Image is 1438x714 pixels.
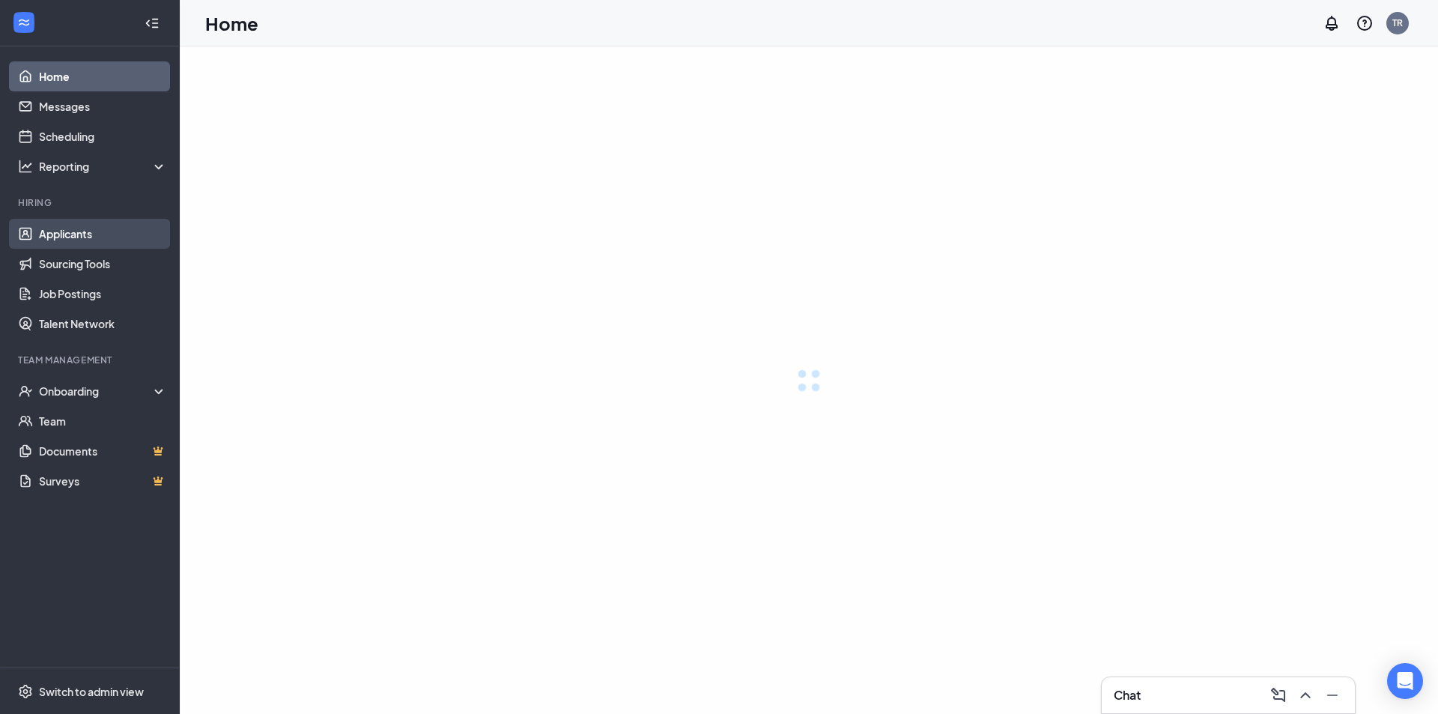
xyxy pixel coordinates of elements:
[1356,14,1374,32] svg: QuestionInfo
[18,684,33,699] svg: Settings
[1319,683,1343,707] button: Minimize
[39,91,167,121] a: Messages
[39,159,168,174] div: Reporting
[39,406,167,436] a: Team
[1114,687,1141,704] h3: Chat
[39,279,167,309] a: Job Postings
[39,121,167,151] a: Scheduling
[16,15,31,30] svg: WorkstreamLogo
[18,159,33,174] svg: Analysis
[205,10,258,36] h1: Home
[1292,683,1316,707] button: ChevronUp
[39,219,167,249] a: Applicants
[1387,663,1423,699] div: Open Intercom Messenger
[1323,686,1341,704] svg: Minimize
[1269,686,1287,704] svg: ComposeMessage
[1296,686,1314,704] svg: ChevronUp
[39,466,167,496] a: SurveysCrown
[1392,16,1403,29] div: TR
[39,684,144,699] div: Switch to admin view
[18,354,164,366] div: Team Management
[39,61,167,91] a: Home
[18,196,164,209] div: Hiring
[39,384,168,399] div: Onboarding
[18,384,33,399] svg: UserCheck
[1323,14,1341,32] svg: Notifications
[39,249,167,279] a: Sourcing Tools
[145,16,160,31] svg: Collapse
[39,436,167,466] a: DocumentsCrown
[39,309,167,339] a: Talent Network
[1265,683,1289,707] button: ComposeMessage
